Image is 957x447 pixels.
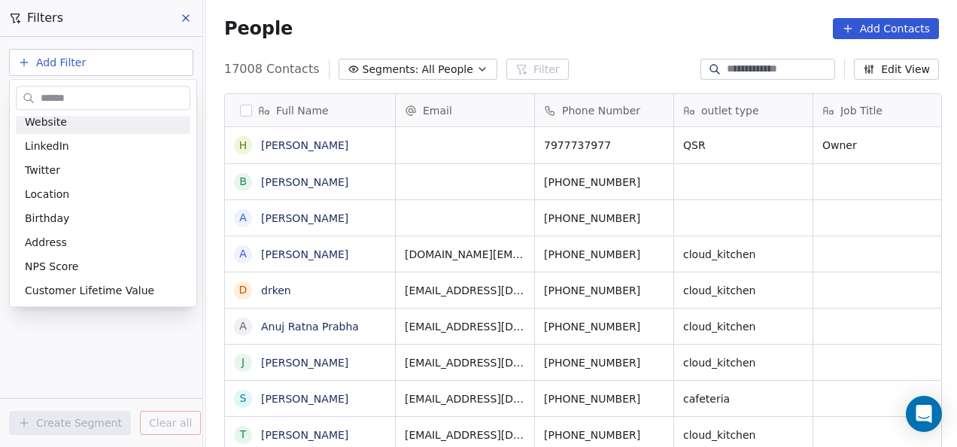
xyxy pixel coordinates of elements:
span: LinkedIn [25,138,69,154]
span: Address [25,235,67,250]
span: Twitter [25,163,60,178]
span: Birthday [25,211,69,226]
span: NPS Score [25,259,78,274]
span: Customer Lifetime Value [25,283,154,298]
span: Website [25,114,67,129]
span: Location [25,187,69,202]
